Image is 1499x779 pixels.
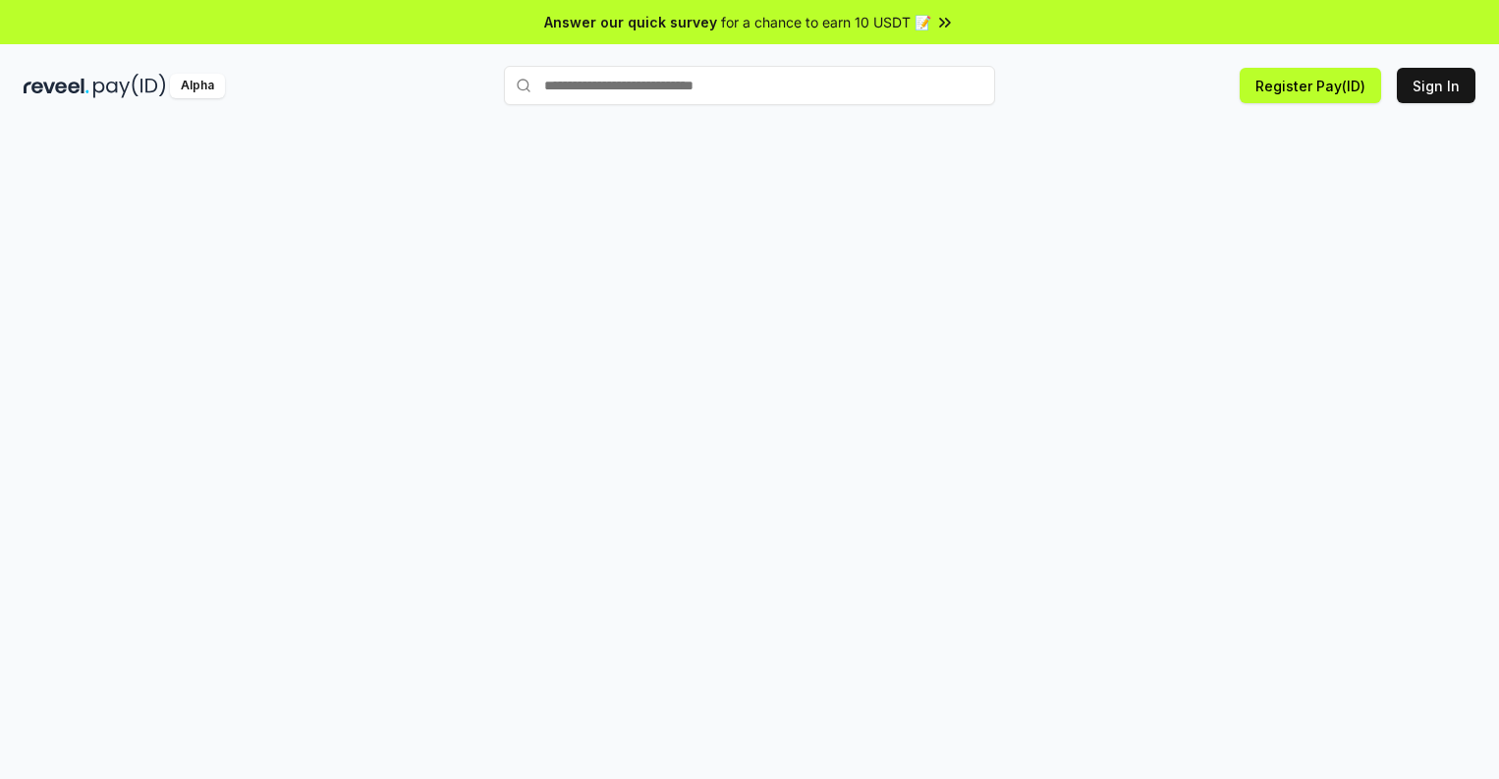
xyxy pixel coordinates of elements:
[1240,68,1381,103] button: Register Pay(ID)
[93,74,166,98] img: pay_id
[170,74,225,98] div: Alpha
[24,74,89,98] img: reveel_dark
[721,12,931,32] span: for a chance to earn 10 USDT 📝
[544,12,717,32] span: Answer our quick survey
[1397,68,1475,103] button: Sign In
